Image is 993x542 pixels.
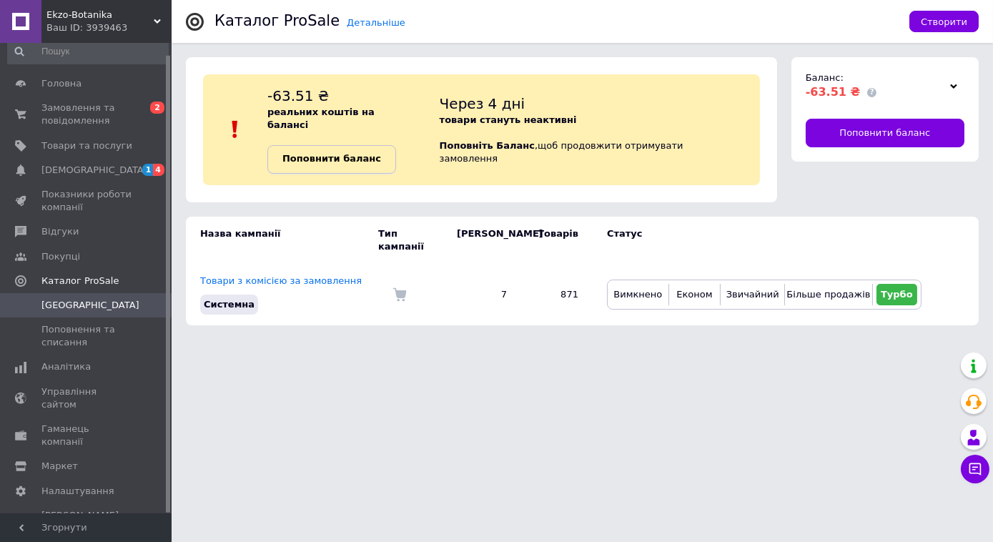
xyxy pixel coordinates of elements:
[41,485,114,498] span: Налаштування
[611,284,665,305] button: Вимкнено
[347,17,405,28] a: Детальніше
[521,217,593,264] td: Товарів
[267,107,375,130] b: реальних коштів на балансі
[613,289,662,300] span: Вимкнено
[440,95,525,112] span: Через 4 дні
[46,9,154,21] span: Ekzo-Botanika
[443,217,521,264] td: [PERSON_NAME]
[7,39,169,64] input: Пошук
[41,385,132,411] span: Управління сайтом
[142,164,154,176] span: 1
[267,87,329,104] span: -63.51 ₴
[41,250,80,263] span: Покупці
[909,11,979,32] button: Створити
[378,217,443,264] td: Тип кампанії
[676,289,712,300] span: Економ
[41,225,79,238] span: Відгуки
[204,299,255,310] span: Системна
[806,119,964,147] a: Поповнити баланс
[443,264,521,325] td: 7
[392,287,407,302] img: Комісія за замовлення
[41,275,119,287] span: Каталог ProSale
[41,77,81,90] span: Головна
[41,323,132,349] span: Поповнення та списання
[41,188,132,214] span: Показники роботи компанії
[806,85,861,99] span: -63.51 ₴
[41,360,91,373] span: Аналітика
[150,102,164,114] span: 2
[41,423,132,448] span: Гаманець компанії
[806,72,844,83] span: Баланс:
[200,275,362,286] a: Товари з комісією за замовлення
[440,114,577,125] b: товари стануть неактивні
[726,289,779,300] span: Звичайний
[724,284,781,305] button: Звичайний
[214,14,340,29] div: Каталог ProSale
[521,264,593,325] td: 871
[673,284,716,305] button: Економ
[440,140,535,151] b: Поповніть Баланс
[282,153,381,164] b: Поповнити баланс
[46,21,172,34] div: Ваш ID: 3939463
[961,455,989,483] button: Чат з покупцем
[789,284,868,305] button: Більше продажів
[881,289,913,300] span: Турбо
[41,164,147,177] span: [DEMOGRAPHIC_DATA]
[186,217,378,264] td: Назва кампанії
[153,164,164,176] span: 4
[786,289,870,300] span: Більше продажів
[41,460,78,473] span: Маркет
[876,284,917,305] button: Турбо
[440,86,760,174] div: , щоб продовжити отримувати замовлення
[267,145,396,174] a: Поповнити баланс
[224,119,246,140] img: :exclamation:
[839,127,930,139] span: Поповнити баланс
[593,217,922,264] td: Статус
[921,16,967,27] span: Створити
[41,102,132,127] span: Замовлення та повідомлення
[41,139,132,152] span: Товари та послуги
[41,299,139,312] span: [GEOGRAPHIC_DATA]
